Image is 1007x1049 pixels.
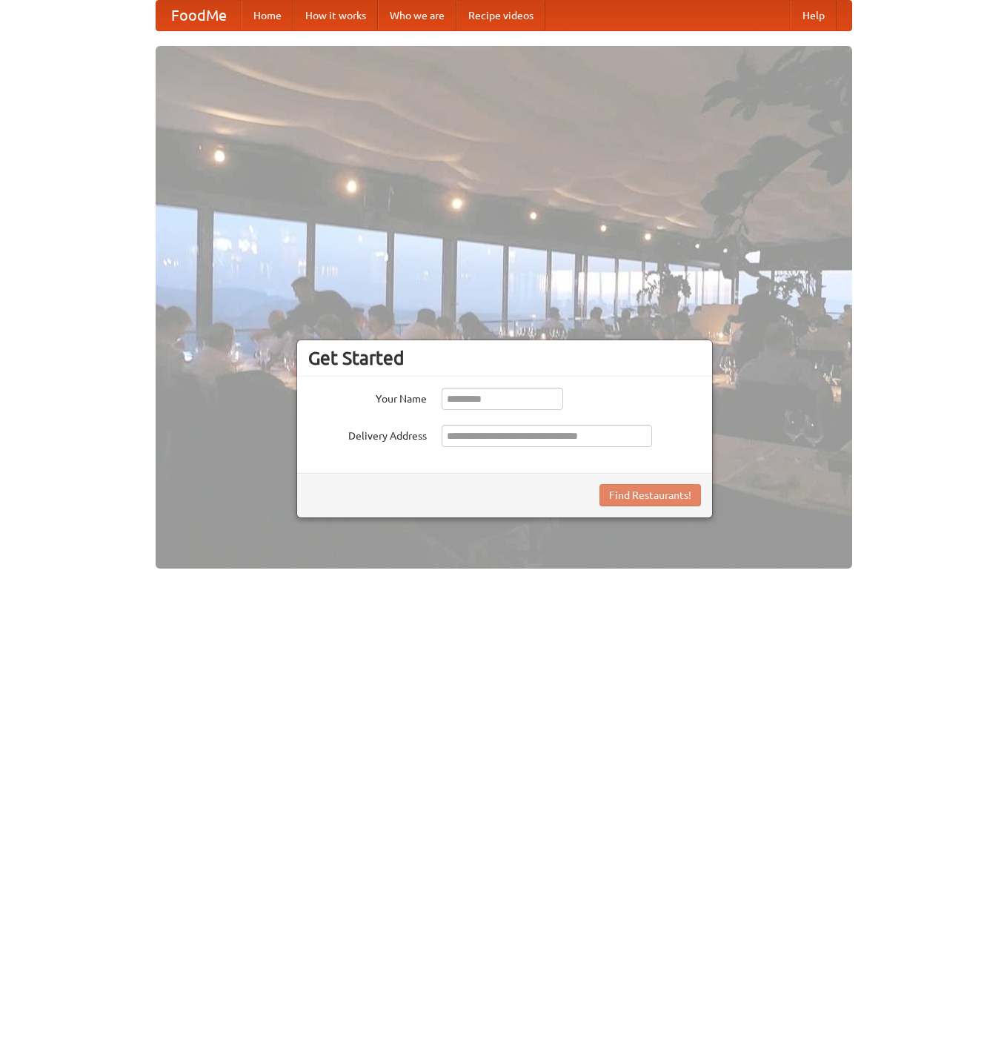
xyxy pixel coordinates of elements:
[308,388,427,406] label: Your Name
[599,484,701,506] button: Find Restaurants!
[791,1,837,30] a: Help
[156,1,242,30] a: FoodMe
[308,425,427,443] label: Delivery Address
[378,1,456,30] a: Who we are
[242,1,293,30] a: Home
[456,1,545,30] a: Recipe videos
[293,1,378,30] a: How it works
[308,347,701,369] h3: Get Started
